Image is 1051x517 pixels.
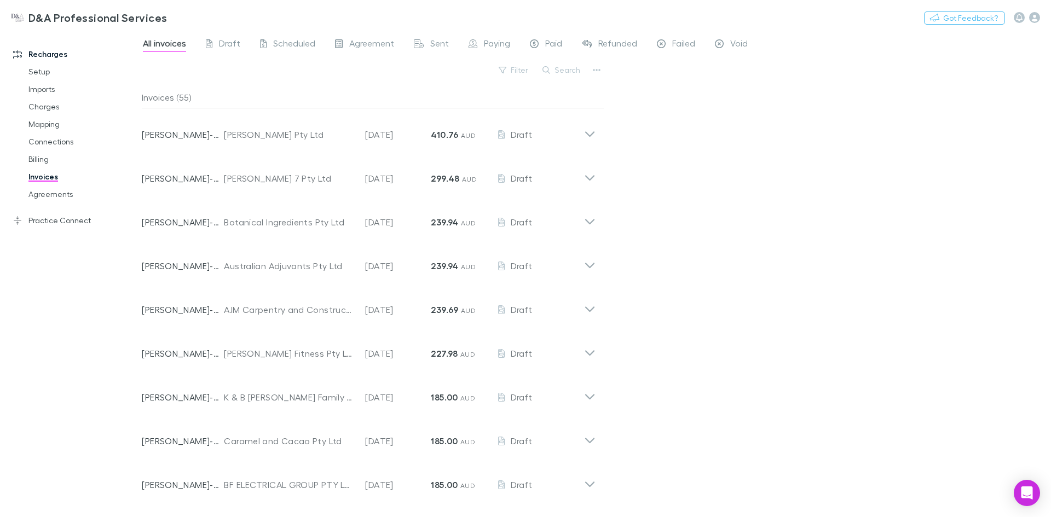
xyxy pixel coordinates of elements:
[365,391,431,404] p: [DATE]
[460,350,475,358] span: AUD
[1014,480,1040,506] div: Open Intercom Messenger
[224,216,354,229] div: Botanical Ingredients Pty Ltd
[143,38,186,52] span: All invoices
[598,38,637,52] span: Refunded
[430,38,449,52] span: Sent
[133,108,604,152] div: [PERSON_NAME]-0039[PERSON_NAME] Pty Ltd[DATE]410.76 AUDDraft
[142,128,224,141] p: [PERSON_NAME]-0039
[365,128,431,141] p: [DATE]
[18,63,148,80] a: Setup
[431,129,458,140] strong: 410.76
[365,434,431,448] p: [DATE]
[142,216,224,229] p: [PERSON_NAME]-0031
[493,63,535,77] button: Filter
[11,11,24,24] img: D&A Professional Services's Logo
[461,263,476,271] span: AUD
[224,478,354,491] div: BF ELECTRICAL GROUP PTY LTD
[431,260,458,271] strong: 239.94
[133,152,604,196] div: [PERSON_NAME]-0004[PERSON_NAME] 7 Pty Ltd[DATE]299.48 AUDDraft
[461,219,476,227] span: AUD
[924,11,1005,25] button: Got Feedback?
[431,479,458,490] strong: 185.00
[431,217,458,228] strong: 239.94
[224,434,354,448] div: Caramel and Cacao Pty Ltd
[511,392,532,402] span: Draft
[365,347,431,360] p: [DATE]
[142,303,224,316] p: [PERSON_NAME]-0040
[133,458,604,502] div: [PERSON_NAME]-0022BF ELECTRICAL GROUP PTY LTD[DATE]185.00 AUDDraft
[349,38,394,52] span: Agreement
[460,438,475,446] span: AUD
[730,38,748,52] span: Void
[672,38,695,52] span: Failed
[460,394,475,402] span: AUD
[18,168,148,185] a: Invoices
[484,38,510,52] span: Paying
[511,129,532,140] span: Draft
[133,327,604,371] div: [PERSON_NAME]-0023[PERSON_NAME] Fitness Pty Ltd[DATE]227.98 AUDDraft
[224,259,354,272] div: Australian Adjuvants Pty Ltd
[142,172,224,185] p: [PERSON_NAME]-0004
[224,347,354,360] div: [PERSON_NAME] Fitness Pty Ltd
[133,240,604,283] div: [PERSON_NAME]-0053Australian Adjuvants Pty Ltd[DATE]239.94 AUDDraft
[2,212,148,229] a: Practice Connect
[511,260,532,271] span: Draft
[365,216,431,229] p: [DATE]
[511,173,532,183] span: Draft
[511,435,532,446] span: Draft
[28,11,168,24] h3: D&A Professional Services
[4,4,174,31] a: D&A Professional Services
[18,115,148,133] a: Mapping
[133,283,604,327] div: [PERSON_NAME]-0040AJM Carpentry and Constructions Pty Ltd[DATE]239.69 AUDDraft
[511,348,532,358] span: Draft
[142,478,224,491] p: [PERSON_NAME]-0022
[537,63,587,77] button: Search
[2,45,148,63] a: Recharges
[18,98,148,115] a: Charges
[133,196,604,240] div: [PERSON_NAME]-0031Botanical Ingredients Pty Ltd[DATE]239.94 AUDDraft
[365,303,431,316] p: [DATE]
[133,371,604,415] div: [PERSON_NAME]-0024K & B [PERSON_NAME] Family Trust[DATE]185.00 AUDDraft
[18,185,148,203] a: Agreements
[545,38,562,52] span: Paid
[273,38,315,52] span: Scheduled
[511,217,532,227] span: Draft
[460,481,475,490] span: AUD
[431,392,458,403] strong: 185.00
[431,348,458,359] strong: 227.98
[511,304,532,315] span: Draft
[431,304,458,315] strong: 239.69
[142,391,224,404] p: [PERSON_NAME]-0024
[431,435,458,446] strong: 185.00
[142,259,224,272] p: [PERSON_NAME]-0053
[511,479,532,490] span: Draft
[18,133,148,150] a: Connections
[133,415,604,458] div: [PERSON_NAME]-0042Caramel and Cacao Pty Ltd[DATE]185.00 AUDDraft
[365,259,431,272] p: [DATE]
[461,306,476,315] span: AUD
[365,172,431,185] p: [DATE]
[462,175,477,183] span: AUD
[224,391,354,404] div: K & B [PERSON_NAME] Family Trust
[224,128,354,141] div: [PERSON_NAME] Pty Ltd
[142,434,224,448] p: [PERSON_NAME]-0042
[431,173,459,184] strong: 299.48
[219,38,240,52] span: Draft
[18,80,148,98] a: Imports
[461,131,476,140] span: AUD
[224,172,354,185] div: [PERSON_NAME] 7 Pty Ltd
[365,478,431,491] p: [DATE]
[142,347,224,360] p: [PERSON_NAME]-0023
[224,303,354,316] div: AJM Carpentry and Constructions Pty Ltd
[18,150,148,168] a: Billing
